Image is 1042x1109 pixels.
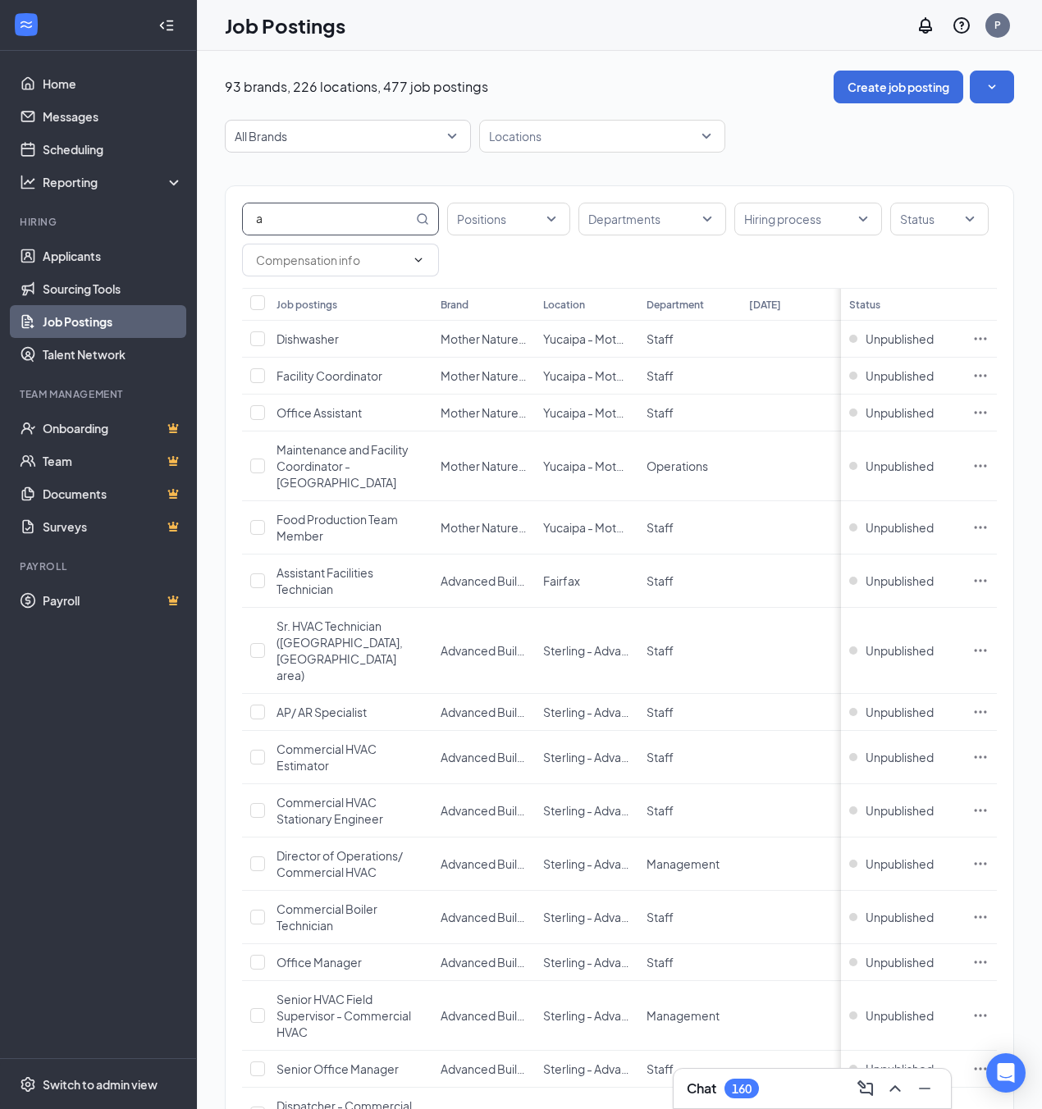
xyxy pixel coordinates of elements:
[866,367,934,384] span: Unpublished
[432,395,535,431] td: Mother Nature’s Granola
[885,1079,905,1098] svg: ChevronUp
[972,1061,989,1077] svg: Ellipses
[543,1061,743,1076] span: Sterling - Advanced Building Services
[638,608,741,694] td: Staff
[647,459,708,473] span: Operations
[647,368,674,383] span: Staff
[543,298,585,312] div: Location
[638,784,741,837] td: Staff
[647,405,674,420] span: Staff
[972,856,989,872] svg: Ellipses
[43,272,183,305] a: Sourcing Tools
[43,338,183,371] a: Talent Network
[866,458,934,474] span: Unpublished
[276,705,367,719] span: AP/ AR Specialist
[20,215,180,229] div: Hiring
[441,856,589,871] span: Advanced Building Services
[866,1061,934,1077] span: Unpublished
[432,501,535,554] td: Mother Nature’s Granola
[432,944,535,981] td: Advanced Building Services
[441,910,589,924] span: Advanced Building Services
[43,305,183,338] a: Job Postings
[647,803,674,818] span: Staff
[158,17,175,34] svg: Collapse
[535,891,638,944] td: Sterling - Advanced Building Services
[866,573,934,589] span: Unpublished
[543,1008,743,1023] span: Sterling - Advanced Building Services
[972,802,989,819] svg: Ellipses
[972,573,989,589] svg: Ellipses
[43,412,183,445] a: OnboardingCrown
[441,955,589,970] span: Advanced Building Services
[647,750,674,764] span: Staff
[432,694,535,731] td: Advanced Building Services
[225,11,345,39] h1: Job Postings
[732,1082,752,1096] div: 160
[535,944,638,981] td: Sterling - Advanced Building Services
[638,981,741,1051] td: Management
[276,618,403,682] span: Sr. HVAC Technician ([GEOGRAPHIC_DATA], [GEOGRAPHIC_DATA] area)
[276,848,403,879] span: Director of Operations/ Commercial HVAC
[638,694,741,731] td: Staff
[432,731,535,784] td: Advanced Building Services
[638,395,741,431] td: Staff
[638,501,741,554] td: Staff
[256,251,405,269] input: Compensation info
[543,856,743,871] span: Sterling - Advanced Building Services
[866,642,934,659] span: Unpublished
[638,358,741,395] td: Staff
[647,331,674,346] span: Staff
[416,212,429,226] svg: MagnifyingGlass
[276,795,383,826] span: Commercial HVAC Stationary Engineer
[441,705,589,719] span: Advanced Building Services
[841,288,964,321] th: Status
[43,133,183,166] a: Scheduling
[535,608,638,694] td: Sterling - Advanced Building Services
[866,704,934,720] span: Unpublished
[647,1061,674,1076] span: Staff
[687,1079,716,1098] h3: Chat
[535,554,638,608] td: Fairfax
[432,837,535,891] td: Advanced Building Services
[441,573,589,588] span: Advanced Building Services
[432,321,535,358] td: Mother Nature’s Granola
[432,431,535,501] td: Mother Nature’s Granola
[866,1007,934,1024] span: Unpublished
[647,910,674,924] span: Staff
[535,501,638,554] td: Yucaipa - Mother Nature's Granola
[276,512,398,543] span: Food Production Team Member
[535,694,638,731] td: Sterling - Advanced Building Services
[647,573,674,588] span: Staff
[952,16,971,35] svg: QuestionInfo
[535,1051,638,1088] td: Sterling - Advanced Building Services
[638,321,741,358] td: Staff
[441,520,573,535] span: Mother Nature’s Granola
[432,784,535,837] td: Advanced Building Services
[535,358,638,395] td: Yucaipa - Mother Nature's Granola
[276,955,362,970] span: Office Manager
[441,1008,589,1023] span: Advanced Building Services
[866,749,934,765] span: Unpublished
[432,358,535,395] td: Mother Nature’s Granola
[441,643,589,658] span: Advanced Building Services
[543,750,743,764] span: Sterling - Advanced Building Services
[412,253,425,267] svg: ChevronDown
[276,992,411,1039] span: Senior HVAC Field Supervisor - Commercial HVAC
[43,445,183,477] a: TeamCrown
[43,510,183,543] a: SurveysCrown
[276,298,337,312] div: Job postings
[20,1076,36,1093] svg: Settings
[972,909,989,925] svg: Ellipses
[972,642,989,659] svg: Ellipses
[535,981,638,1051] td: Sterling - Advanced Building Services
[432,1051,535,1088] td: Advanced Building Services
[432,608,535,694] td: Advanced Building Services
[856,1079,875,1098] svg: ComposeMessage
[43,584,183,617] a: PayrollCrown
[535,784,638,837] td: Sterling - Advanced Building Services
[535,395,638,431] td: Yucaipa - Mother Nature's Granola
[43,1076,158,1093] div: Switch to admin view
[972,519,989,536] svg: Ellipses
[972,749,989,765] svg: Ellipses
[43,240,183,272] a: Applicants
